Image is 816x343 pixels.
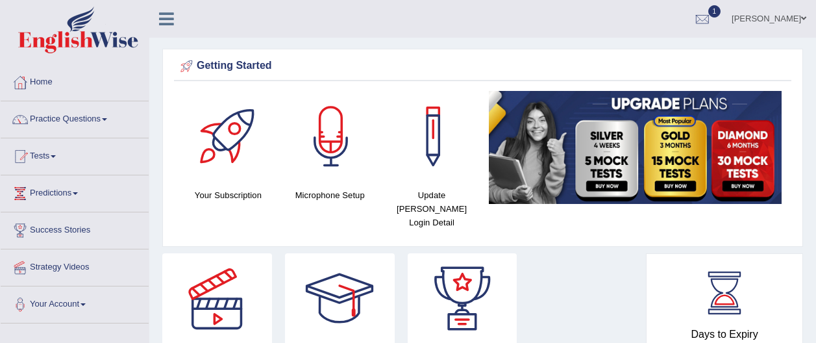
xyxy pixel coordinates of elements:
h4: Update [PERSON_NAME] Login Detail [388,188,476,229]
a: Practice Questions [1,101,149,134]
img: small5.jpg [489,91,782,204]
h4: Days to Expiry [661,329,788,340]
span: 1 [708,5,721,18]
div: Getting Started [177,57,788,76]
a: Predictions [1,175,149,208]
a: Tests [1,138,149,171]
a: Home [1,64,149,97]
h4: Your Subscription [184,188,273,202]
a: Your Account [1,286,149,319]
a: Success Stories [1,212,149,245]
h4: Microphone Setup [286,188,375,202]
a: Strategy Videos [1,249,149,282]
